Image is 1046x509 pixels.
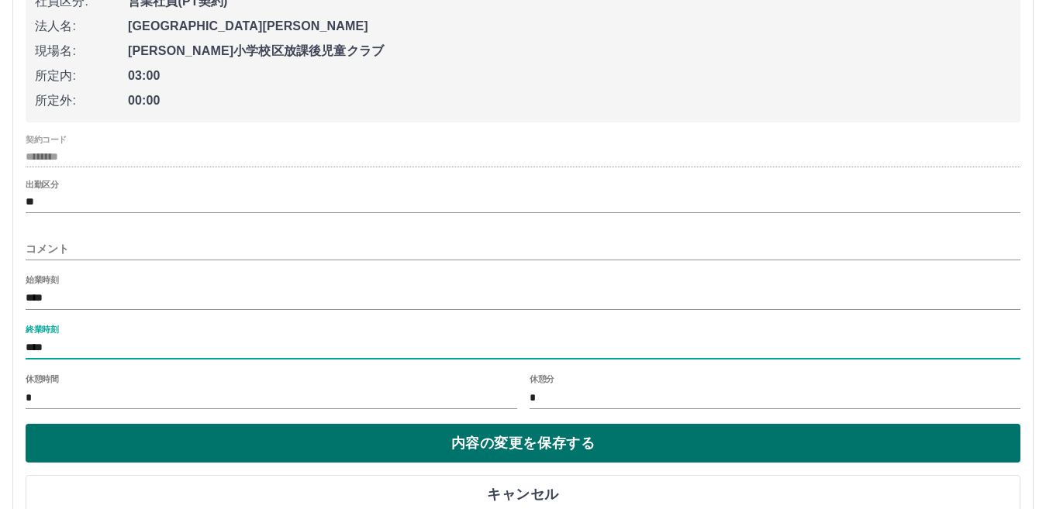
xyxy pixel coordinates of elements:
span: 所定内: [35,67,128,85]
label: 始業時刻 [26,273,58,285]
span: 所定外: [35,91,128,110]
label: 休憩時間 [26,373,58,384]
span: 00:00 [128,91,1011,110]
span: 現場名: [35,42,128,60]
label: 休憩分 [530,373,554,384]
label: 契約コード [26,134,67,146]
span: 法人名: [35,17,128,36]
span: 03:00 [128,67,1011,85]
span: [PERSON_NAME]小学校区放課後児童クラブ [128,42,1011,60]
label: 出勤区分 [26,179,58,191]
button: 内容の変更を保存する [26,424,1020,463]
label: 終業時刻 [26,323,58,335]
span: [GEOGRAPHIC_DATA][PERSON_NAME] [128,17,1011,36]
